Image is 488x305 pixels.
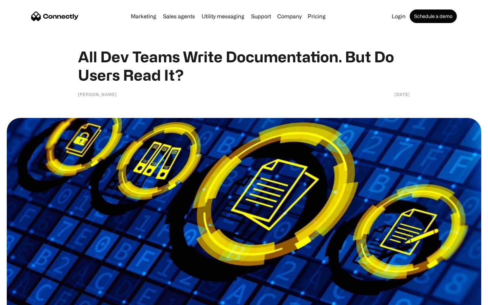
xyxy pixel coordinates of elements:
[14,293,41,303] ul: Language list
[160,14,198,19] a: Sales agents
[248,14,274,19] a: Support
[128,14,159,19] a: Marketing
[394,91,410,98] div: [DATE]
[277,12,302,21] div: Company
[78,91,117,98] div: [PERSON_NAME]
[389,14,408,19] a: Login
[305,14,328,19] a: Pricing
[78,47,410,84] h1: All Dev Teams Write Documentation. But Do Users Read It?
[410,9,457,23] a: Schedule a demo
[7,293,41,303] aside: Language selected: English
[199,14,247,19] a: Utility messaging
